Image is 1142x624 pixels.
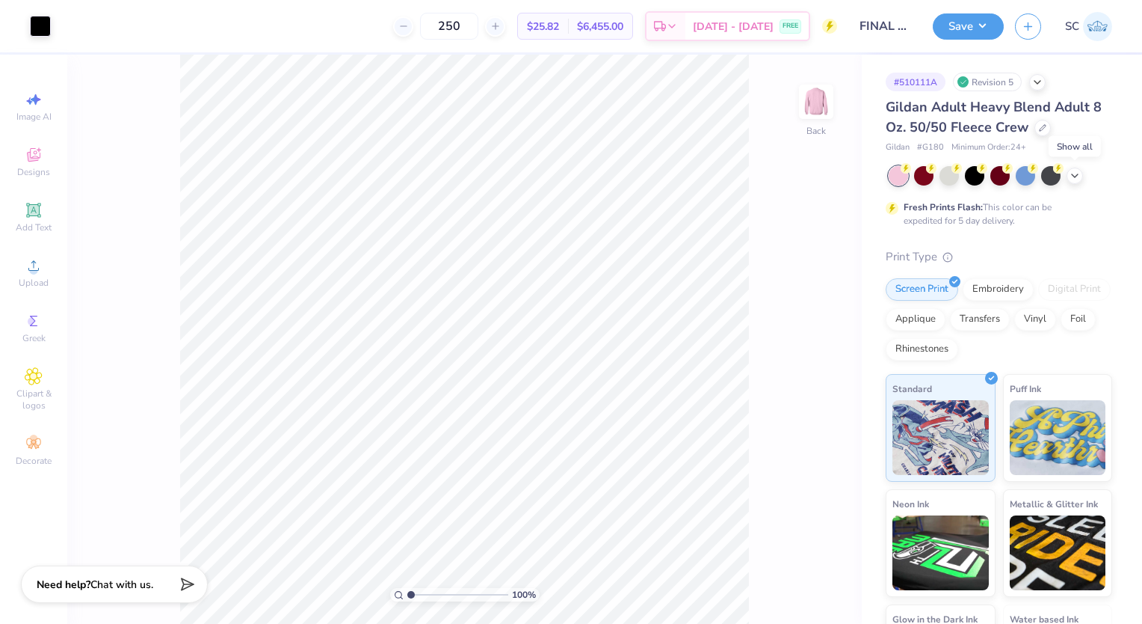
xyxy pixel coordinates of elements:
[892,400,989,475] img: Standard
[16,221,52,233] span: Add Text
[19,277,49,289] span: Upload
[806,124,826,138] div: Back
[783,21,798,31] span: FREE
[917,141,944,154] span: # G180
[904,201,983,213] strong: Fresh Prints Flash:
[951,141,1026,154] span: Minimum Order: 24 +
[886,98,1102,136] span: Gildan Adult Heavy Blend Adult 8 Oz. 50/50 Fleece Crew
[7,388,60,412] span: Clipart & logos
[886,73,945,91] div: # 510111A
[886,278,958,301] div: Screen Print
[512,588,536,602] span: 100 %
[801,87,831,117] img: Back
[886,308,945,331] div: Applique
[886,248,1112,266] div: Print Type
[953,73,1022,91] div: Revision 5
[1010,381,1041,397] span: Puff Ink
[892,496,929,512] span: Neon Ink
[90,578,153,592] span: Chat with us.
[886,141,910,154] span: Gildan
[1083,12,1112,41] img: Sadie Case
[16,455,52,467] span: Decorate
[933,13,1004,40] button: Save
[1065,18,1079,35] span: SC
[693,19,774,34] span: [DATE] - [DATE]
[527,19,559,34] span: $25.82
[577,19,623,34] span: $6,455.00
[1010,496,1098,512] span: Metallic & Glitter Ink
[1061,308,1096,331] div: Foil
[892,516,989,590] img: Neon Ink
[17,166,50,178] span: Designs
[963,278,1034,301] div: Embroidery
[1010,516,1106,590] img: Metallic & Glitter Ink
[892,381,932,397] span: Standard
[1038,278,1111,301] div: Digital Print
[37,578,90,592] strong: Need help?
[950,308,1010,331] div: Transfers
[1010,400,1106,475] img: Puff Ink
[420,13,478,40] input: – –
[886,338,958,361] div: Rhinestones
[904,201,1087,227] div: This color can be expedited for 5 day delivery.
[22,332,46,344] span: Greek
[1049,136,1101,157] div: Show all
[848,11,922,41] input: Untitled Design
[1065,12,1112,41] a: SC
[16,111,52,123] span: Image AI
[1014,308,1056,331] div: Vinyl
